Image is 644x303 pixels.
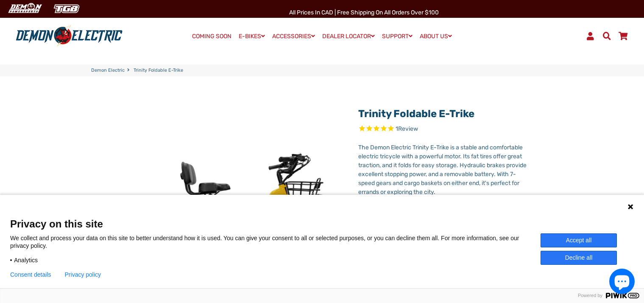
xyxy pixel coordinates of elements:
span: 1 reviews [396,125,418,132]
span: Privacy on this site [10,218,634,230]
a: ACCESSORIES [269,30,318,42]
a: E-BIKES [236,30,268,42]
span: Rated 5.0 out of 5 stars 1 reviews [358,124,527,134]
button: Consent details [10,271,51,278]
span: Trinity Foldable E-Trike [134,67,183,74]
button: Accept all [541,233,617,247]
a: ABOUT US [417,30,455,42]
span: Analytics [14,256,38,264]
div: The Demon Electric Trinity E-Trike is a stable and comfortable electric tricycle with a powerful ... [358,143,527,196]
a: DEALER LOCATOR [319,30,378,42]
span: Powered by [574,293,606,298]
a: Privacy policy [65,271,101,278]
inbox-online-store-chat: Shopify online store chat [607,269,637,296]
a: Trinity Foldable E-Trike [358,108,474,120]
a: COMING SOON [189,31,234,42]
p: We collect and process your data on this site to better understand how it is used. You can give y... [10,234,541,250]
img: TGB Canada [49,2,84,16]
img: Demon Electric [4,2,45,16]
img: Demon Electric logo [13,25,125,47]
span: Review [398,125,418,132]
span: All Prices in CAD | Free shipping on all orders over $100 [289,9,439,16]
button: Decline all [541,251,617,265]
a: Demon Electric [91,67,125,74]
a: SUPPORT [379,30,415,42]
